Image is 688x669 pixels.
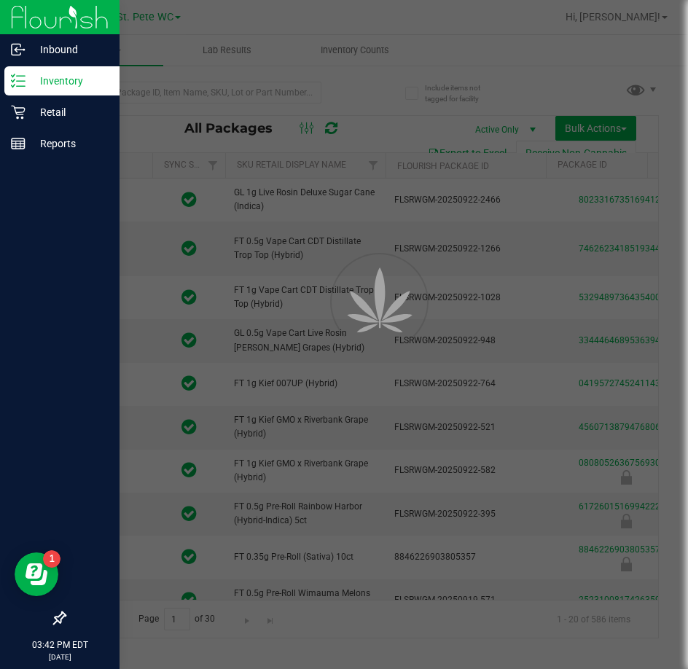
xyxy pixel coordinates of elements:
iframe: Resource center [15,552,58,596]
p: [DATE] [7,652,113,662]
p: 03:42 PM EDT [7,638,113,652]
p: Retail [26,103,113,121]
p: Inbound [26,41,113,58]
inline-svg: Inventory [11,74,26,88]
inline-svg: Inbound [11,42,26,57]
iframe: Resource center unread badge [43,550,60,568]
inline-svg: Reports [11,136,26,151]
p: Reports [26,135,113,152]
inline-svg: Retail [11,105,26,120]
p: Inventory [26,72,113,90]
